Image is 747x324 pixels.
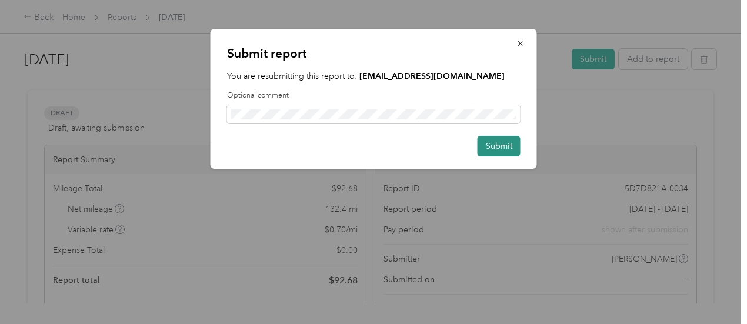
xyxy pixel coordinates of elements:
button: Submit [478,136,521,156]
p: You are resubmitting this report to: [227,70,521,82]
strong: [EMAIL_ADDRESS][DOMAIN_NAME] [359,71,505,81]
iframe: Everlance-gr Chat Button Frame [681,258,747,324]
label: Optional comment [227,91,521,101]
p: Submit report [227,45,521,62]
